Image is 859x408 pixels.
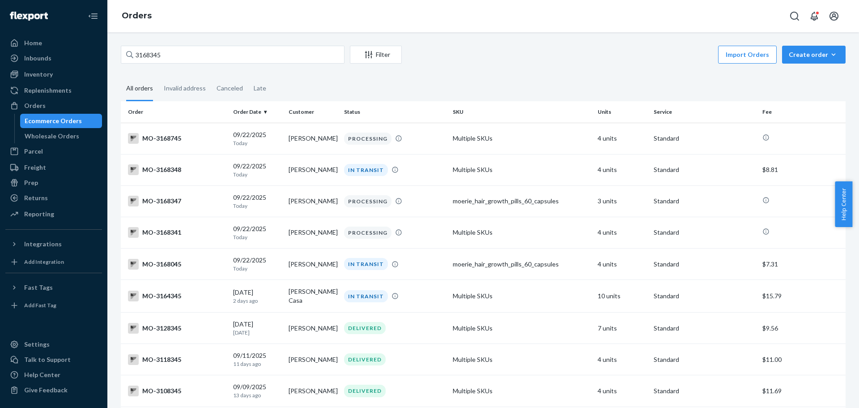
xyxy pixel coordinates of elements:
td: 4 units [594,344,650,375]
p: Standard [654,260,755,269]
div: 09/11/2025 [233,351,281,368]
p: Standard [654,387,755,395]
div: Filter [350,50,401,59]
div: IN TRANSIT [344,164,388,176]
button: Fast Tags [5,280,102,295]
div: moerie_hair_growth_pills_60_capsules [453,197,591,206]
a: Inbounds [5,51,102,65]
div: Invalid address [164,77,206,100]
td: 3 units [594,185,650,217]
td: $9.56 [759,313,846,344]
td: Multiple SKUs [449,313,594,344]
span: Help Center [835,181,852,227]
button: Open notifications [805,7,823,25]
p: Today [233,139,281,147]
th: Fee [759,101,846,123]
a: Wholesale Orders [20,129,102,143]
a: Ecommerce Orders [20,114,102,128]
div: Freight [24,163,46,172]
div: IN TRANSIT [344,290,388,302]
div: 09/22/2025 [233,224,281,241]
button: Open Search Box [786,7,804,25]
td: 7 units [594,313,650,344]
td: 4 units [594,154,650,185]
td: Multiple SKUs [449,217,594,248]
div: MO-3128345 [128,323,226,334]
a: Settings [5,337,102,352]
td: $11.69 [759,375,846,407]
img: Flexport logo [10,12,48,21]
div: Orders [24,101,46,110]
button: Open account menu [825,7,843,25]
button: Import Orders [718,46,777,64]
div: Help Center [24,370,60,379]
td: 4 units [594,217,650,248]
td: 4 units [594,375,650,407]
div: MO-3168341 [128,227,226,238]
td: $7.31 [759,249,846,280]
div: DELIVERED [344,353,386,365]
div: Create order [789,50,839,59]
div: Give Feedback [24,386,68,395]
td: [PERSON_NAME] Casa [285,280,340,313]
div: Home [24,39,42,47]
div: Fast Tags [24,283,53,292]
a: Prep [5,176,102,190]
p: Standard [654,355,755,364]
div: 09/22/2025 [233,193,281,210]
div: Canceled [217,77,243,100]
td: [PERSON_NAME] [285,123,340,154]
input: Search orders [121,46,344,64]
div: Ecommerce Orders [25,116,82,125]
a: Parcel [5,144,102,159]
div: 09/22/2025 [233,130,281,147]
button: Filter [350,46,402,64]
div: MO-3168348 [128,164,226,175]
div: All orders [126,77,153,101]
td: [PERSON_NAME] [285,313,340,344]
div: Returns [24,193,48,202]
a: Inventory [5,67,102,82]
p: 2 days ago [233,297,281,305]
div: MO-3168745 [128,133,226,144]
a: Replenishments [5,83,102,98]
th: Status [340,101,449,123]
td: Multiple SKUs [449,154,594,185]
p: Today [233,265,281,272]
div: DELIVERED [344,385,386,397]
p: Standard [654,228,755,237]
button: Create order [782,46,846,64]
a: Home [5,36,102,50]
p: Today [233,171,281,178]
div: MO-3118345 [128,354,226,365]
button: Integrations [5,237,102,251]
div: Late [254,77,266,100]
td: 4 units [594,249,650,280]
a: Talk to Support [5,352,102,367]
div: Inventory [24,70,53,79]
a: Help Center [5,368,102,382]
a: Orders [122,11,152,21]
p: Standard [654,197,755,206]
td: [PERSON_NAME] [285,249,340,280]
p: Standard [654,324,755,333]
div: Reporting [24,210,54,219]
div: Prep [24,178,38,187]
div: Parcel [24,147,43,156]
div: MO-3164345 [128,291,226,301]
div: [DATE] [233,320,281,336]
p: 11 days ago [233,360,281,368]
td: Multiple SKUs [449,375,594,407]
div: Replenishments [24,86,72,95]
div: MO-3168045 [128,259,226,270]
td: Multiple SKUs [449,280,594,313]
div: 09/09/2025 [233,382,281,399]
div: Integrations [24,240,62,249]
div: PROCESSING [344,227,391,239]
a: Add Fast Tag [5,298,102,313]
td: $15.79 [759,280,846,313]
div: PROCESSING [344,133,391,145]
th: Service [650,101,759,123]
div: Wholesale Orders [25,132,79,141]
button: Give Feedback [5,383,102,397]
